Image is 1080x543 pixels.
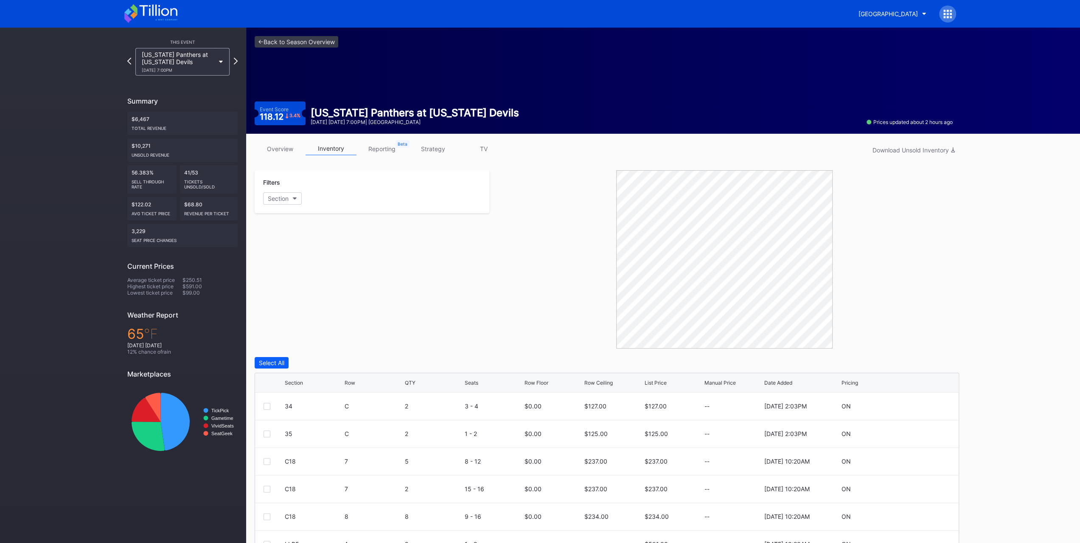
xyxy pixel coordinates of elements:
div: 118.12 [260,113,300,121]
div: [DATE] 10:20AM [764,458,810,465]
text: TickPick [211,408,229,413]
div: 35 [285,430,342,437]
div: 7 [345,485,402,492]
div: $99.00 [182,290,238,296]
div: Seats [465,380,478,386]
div: 15 - 16 [465,485,522,492]
div: $125.00 [644,430,668,437]
div: $6,467 [127,112,238,135]
div: Filters [263,179,481,186]
div: $127.00 [644,402,666,410]
div: QTY [404,380,415,386]
div: $10,271 [127,138,238,162]
div: [DATE] 10:20AM [764,485,810,492]
a: TV [458,142,509,155]
div: -- [704,402,762,410]
div: ON [842,458,851,465]
div: Avg ticket price [132,208,172,216]
div: $127.00 [584,402,606,410]
div: [DATE] 7:00PM [142,68,215,73]
div: ON [842,485,851,492]
div: 65 [127,326,238,342]
div: -- [704,458,762,465]
a: overview [255,142,306,155]
div: Lowest ticket price [127,290,182,296]
div: $237.00 [584,485,607,492]
div: [DATE] 2:03PM [764,430,807,437]
div: Section [285,380,303,386]
div: $591.00 [182,283,238,290]
div: $0.00 [525,513,541,520]
div: ON [842,402,851,410]
text: Gametime [211,416,233,421]
div: $237.00 [584,458,607,465]
div: 1 - 2 [465,430,522,437]
div: -- [704,513,762,520]
div: -- [704,430,762,437]
div: 34 [285,402,342,410]
div: $0.00 [525,430,541,437]
div: 2 [404,430,462,437]
div: C18 [285,485,342,492]
div: [DATE] [DATE] 7:00PM | [GEOGRAPHIC_DATA] [311,119,519,125]
div: [DATE] [DATE] [127,342,238,349]
div: 9 - 16 [465,513,522,520]
div: 56.383% [127,165,177,194]
div: 12 % chance of rain [127,349,238,355]
div: ON [842,430,851,437]
div: seat price changes [132,234,233,243]
div: Row [345,380,355,386]
div: 8 [404,513,462,520]
a: inventory [306,142,356,155]
div: [GEOGRAPHIC_DATA] [858,10,918,17]
div: $0.00 [525,402,541,410]
div: Section [268,195,289,202]
div: $0.00 [525,458,541,465]
div: Total Revenue [132,122,233,131]
div: [US_STATE] Panthers at [US_STATE] Devils [311,107,519,119]
div: Average ticket price [127,277,182,283]
div: Summary [127,97,238,105]
div: Highest ticket price [127,283,182,290]
div: [DATE] 10:20AM [764,513,810,520]
div: Current Prices [127,262,238,270]
div: 7 [345,458,402,465]
a: strategy [407,142,458,155]
div: Tickets Unsold/Sold [184,176,233,189]
text: VividSeats [211,423,234,428]
button: [GEOGRAPHIC_DATA] [852,6,933,22]
div: Event Score [260,106,289,113]
div: 41/53 [180,165,238,194]
div: 5 [404,458,462,465]
div: 2 [404,402,462,410]
div: Select All [259,359,284,366]
a: <-Back to Season Overview [255,36,338,48]
div: Weather Report [127,311,238,319]
div: $237.00 [644,485,667,492]
svg: Chart title [127,385,238,459]
div: This Event [127,39,238,45]
div: $125.00 [584,430,608,437]
div: ON [842,513,851,520]
div: [DATE] 2:03PM [764,402,807,410]
div: -- [704,485,762,492]
div: C18 [285,458,342,465]
div: Row Floor [525,380,548,386]
div: Unsold Revenue [132,149,233,158]
div: 3,229 [127,224,238,247]
div: Manual Price [704,380,736,386]
div: Row Ceiling [584,380,613,386]
div: $237.00 [644,458,667,465]
div: Revenue per ticket [184,208,233,216]
text: SeatGeek [211,431,233,436]
div: C [345,430,402,437]
div: Pricing [842,380,858,386]
div: $250.51 [182,277,238,283]
span: ℉ [144,326,158,342]
div: $234.00 [644,513,668,520]
button: Section [263,192,302,205]
div: 3 - 4 [465,402,522,410]
div: Sell Through Rate [132,176,172,189]
div: $68.80 [180,197,238,220]
div: Download Unsold Inventory [872,146,955,154]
